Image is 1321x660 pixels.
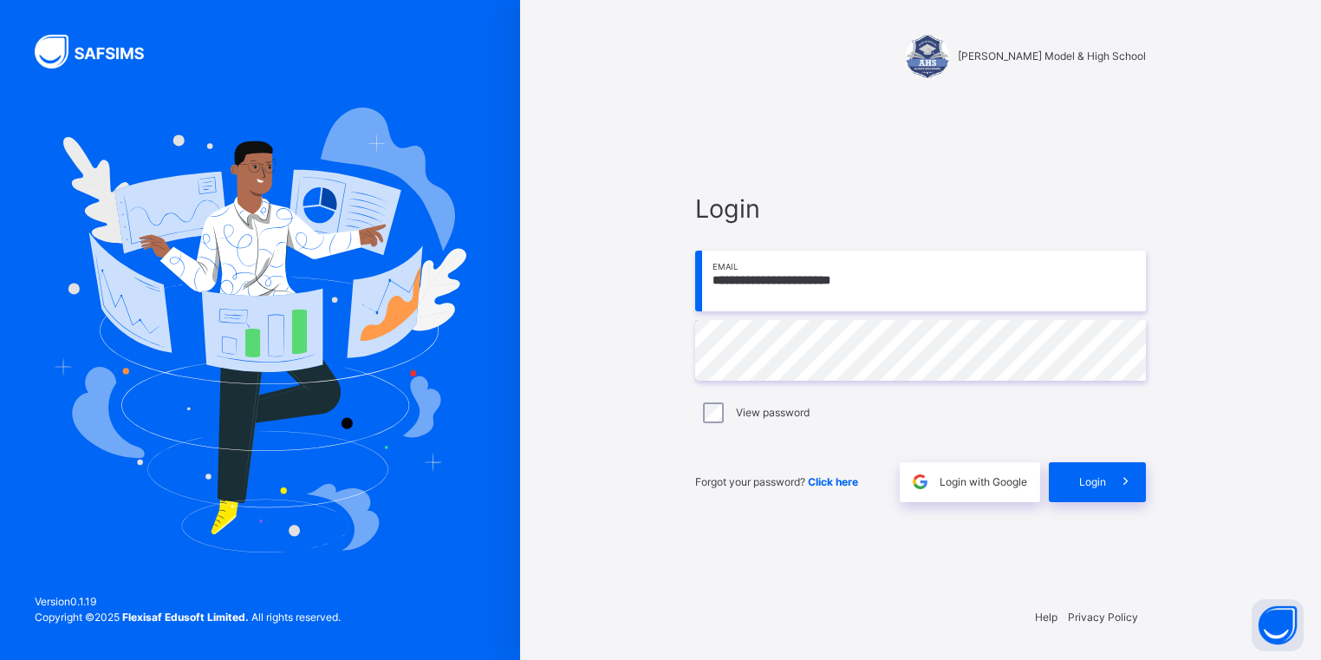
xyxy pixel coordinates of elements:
span: Login [695,190,1146,227]
span: Copyright © 2025 All rights reserved. [35,611,341,624]
a: Privacy Policy [1068,611,1138,624]
strong: Flexisaf Edusoft Limited. [122,611,249,624]
img: Hero Image [54,108,466,552]
button: Open asap [1252,599,1304,651]
label: View password [736,405,810,421]
img: SAFSIMS Logo [35,35,165,69]
span: Login with Google [940,474,1027,490]
span: Version 0.1.19 [35,594,341,610]
a: Help [1035,611,1057,624]
img: google.396cfc9801f0270233282035f929180a.svg [910,472,930,492]
span: [PERSON_NAME] Model & High School [958,49,1146,64]
span: Forgot your password? [695,475,858,488]
a: Click here [808,475,858,488]
span: Login [1079,474,1106,490]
